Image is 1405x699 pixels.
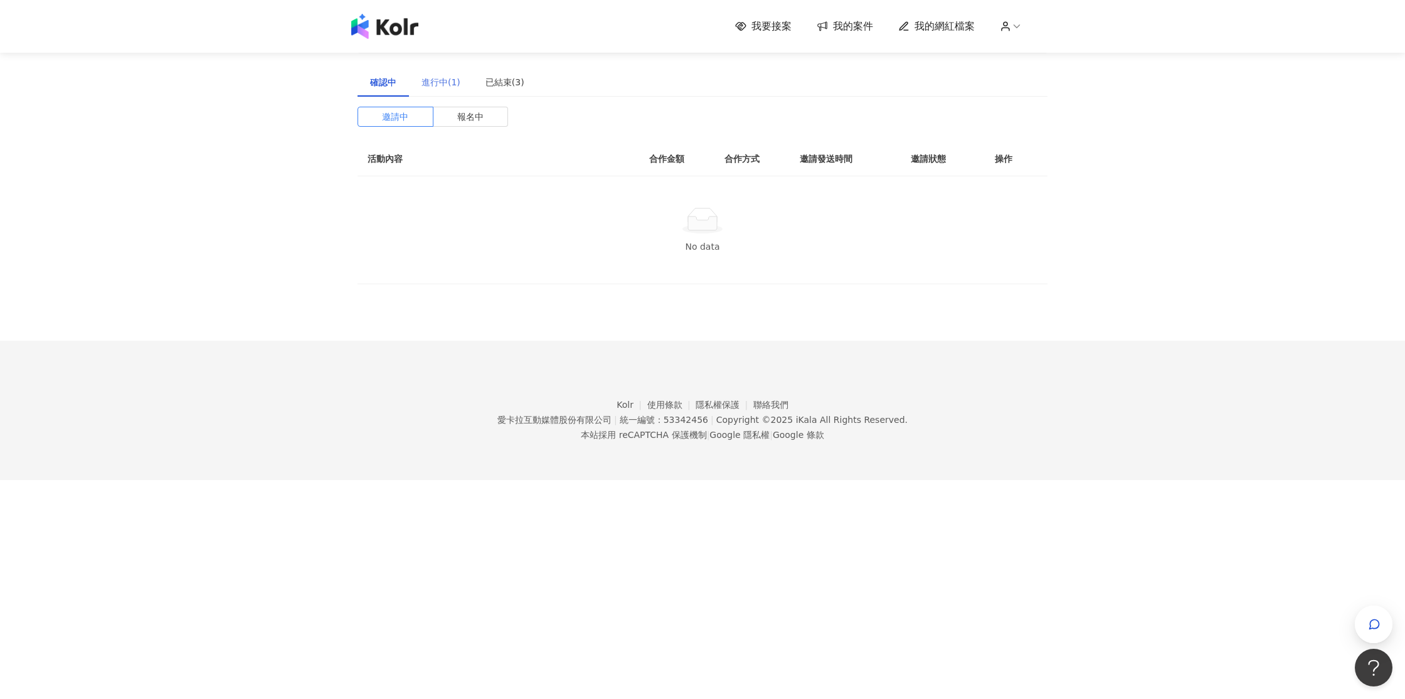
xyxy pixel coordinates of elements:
a: Google 隱私權 [709,430,770,440]
span: 我的案件 [833,19,873,33]
th: 合作方式 [714,142,790,176]
a: 我要接案 [735,19,792,33]
a: iKala [796,415,817,425]
th: 合作金額 [639,142,714,176]
span: | [707,430,710,440]
th: 操作 [985,142,1047,176]
span: 邀請中 [382,107,408,126]
a: 我的網紅檔案 [898,19,975,33]
span: | [711,415,714,425]
span: 我要接案 [751,19,792,33]
a: 聯絡我們 [753,400,788,410]
span: 我的網紅檔案 [915,19,975,33]
span: 本站採用 reCAPTCHA 保護機制 [581,427,824,442]
a: Kolr [617,400,647,410]
div: No data [373,240,1032,253]
a: 隱私權保護 [696,400,753,410]
span: 報名中 [457,107,484,126]
div: 統一編號：53342456 [620,415,708,425]
span: | [770,430,773,440]
th: 邀請發送時間 [790,142,901,176]
div: 已結束(3) [485,75,524,89]
span: | [614,415,617,425]
div: Copyright © 2025 All Rights Reserved. [716,415,908,425]
div: 確認中 [370,75,396,89]
div: 進行中(1) [422,75,460,89]
th: 邀請狀態 [901,142,985,176]
th: 活動內容 [358,142,608,176]
iframe: Help Scout Beacon - Open [1355,649,1392,686]
div: 愛卡拉互動媒體股份有限公司 [497,415,612,425]
a: Google 條款 [773,430,824,440]
img: logo [351,14,418,39]
a: 使用條款 [647,400,696,410]
a: 我的案件 [817,19,873,33]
